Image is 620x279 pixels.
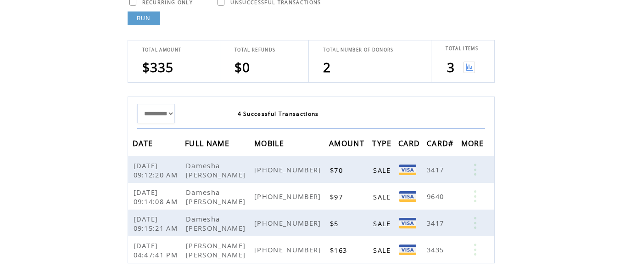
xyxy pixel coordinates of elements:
span: TOTAL AMOUNT [142,47,182,53]
a: AMOUNT [329,140,367,146]
span: SALE [373,192,393,201]
a: FULL NAME [185,140,232,146]
img: Visa [399,218,416,228]
a: CARD# [427,140,456,146]
span: FULL NAME [185,136,232,153]
span: MOBILE [254,136,286,153]
span: CARD# [427,136,456,153]
span: [PHONE_NUMBER] [254,218,324,228]
span: MORE [461,136,486,153]
span: [DATE] 04:47:41 PM [134,241,180,259]
span: $70 [330,165,345,175]
a: MOBILE [254,140,286,146]
a: TYPE [372,140,394,146]
span: 4 Successful Transactions [238,110,319,118]
span: [DATE] 09:14:08 AM [134,188,180,206]
span: $335 [142,58,174,76]
span: [PHONE_NUMBER] [254,245,324,254]
img: View graph [464,62,475,73]
span: Damesha [PERSON_NAME] [186,188,248,206]
span: [DATE] 09:15:21 AM [134,214,180,233]
span: CARD [398,136,422,153]
span: SALE [373,219,393,228]
span: 3417 [427,218,446,228]
span: Damesha [PERSON_NAME] [186,161,248,179]
span: TOTAL NUMBER OF DONORS [323,47,393,53]
span: $0 [235,58,251,76]
span: SALE [373,245,393,255]
span: 3 [447,58,455,76]
span: $163 [330,245,349,255]
span: 2 [323,58,331,76]
img: Visa [399,165,416,175]
span: DATE [133,136,156,153]
span: TYPE [372,136,394,153]
img: Visa [399,191,416,202]
a: CARD [398,140,422,146]
span: Damesha [PERSON_NAME] [186,214,248,233]
span: TOTAL ITEMS [446,46,478,51]
span: 3417 [427,165,446,174]
span: [PHONE_NUMBER] [254,192,324,201]
span: $97 [330,192,345,201]
span: AMOUNT [329,136,367,153]
a: DATE [133,140,156,146]
a: RUN [128,11,160,25]
span: SALE [373,165,393,175]
span: [DATE] 09:12:20 AM [134,161,180,179]
span: $5 [330,219,341,228]
span: [PERSON_NAME] [PERSON_NAME] [186,241,248,259]
span: TOTAL REFUNDS [235,47,275,53]
span: 9640 [427,192,446,201]
img: Visa [399,245,416,255]
span: 3435 [427,245,446,254]
span: [PHONE_NUMBER] [254,165,324,174]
